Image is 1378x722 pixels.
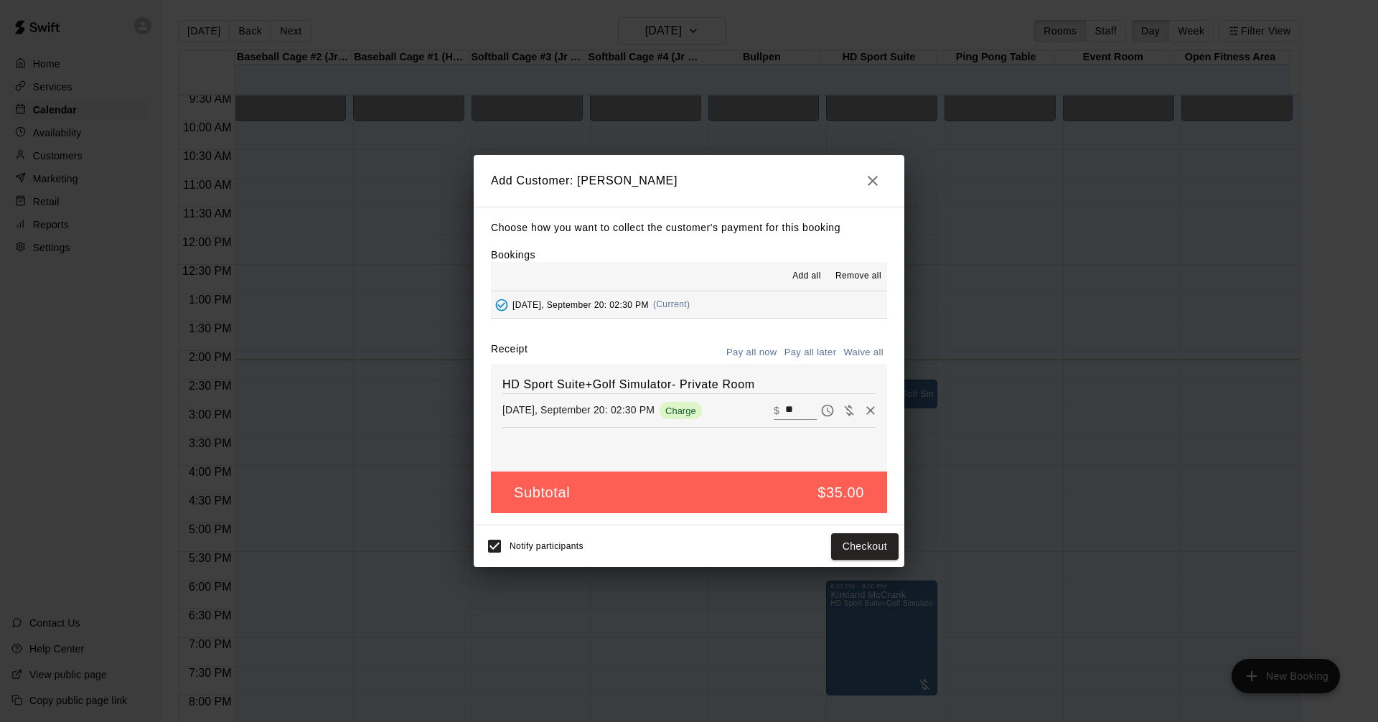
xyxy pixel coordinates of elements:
label: Receipt [491,342,528,364]
span: Remove all [835,269,881,283]
h6: HD Sport Suite+Golf Simulator- Private Room [502,375,876,394]
button: Added - Collect Payment[DATE], September 20: 02:30 PM(Current) [491,291,887,318]
p: $ [774,403,779,418]
button: Checkout [831,533,899,560]
button: Remove [860,400,881,421]
span: Add all [792,269,821,283]
button: Pay all now [723,342,781,364]
button: Added - Collect Payment [491,294,512,316]
p: [DATE], September 20: 02:30 PM [502,403,655,417]
span: Notify participants [510,542,583,552]
span: [DATE], September 20: 02:30 PM [512,299,649,309]
button: Waive all [840,342,887,364]
button: Remove all [830,265,887,288]
button: Pay all later [781,342,840,364]
h5: Subtotal [514,483,570,502]
button: Add all [784,265,830,288]
span: (Current) [653,299,690,309]
span: Pay later [817,403,838,416]
p: Choose how you want to collect the customer's payment for this booking [491,219,887,237]
h5: $35.00 [817,483,864,502]
label: Bookings [491,249,535,261]
span: Waive payment [838,403,860,416]
span: Charge [660,405,702,416]
h2: Add Customer: [PERSON_NAME] [474,155,904,207]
